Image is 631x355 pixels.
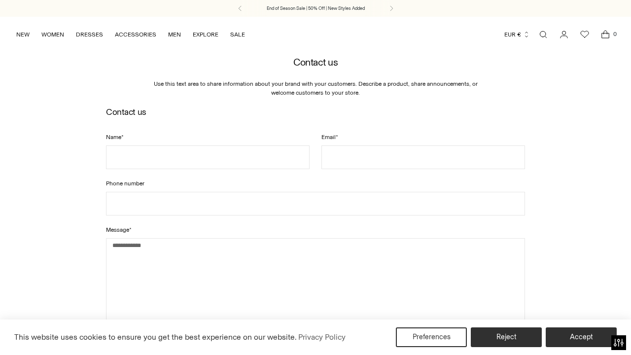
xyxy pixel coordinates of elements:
label: Name [106,133,310,142]
h2: Contact us [143,57,488,68]
a: Wishlist [575,25,595,44]
a: Privacy Policy (opens in a new tab) [297,330,347,345]
a: MEN [168,24,181,45]
label: Email [321,133,525,142]
a: DRESSES [76,24,103,45]
button: Accept [546,327,617,347]
a: NEW [16,24,30,45]
a: End of Season Sale | 50% Off | New Styles Added [267,5,365,12]
a: Open cart modal [596,25,615,44]
label: Phone number [106,179,525,188]
a: WOMEN [41,24,64,45]
a: ACCESSORIES [115,24,156,45]
p: Use this text area to share information about your brand with your customers. Describe a product,... [143,79,488,97]
label: Message [106,225,525,234]
h2: Contact us [106,107,525,116]
button: Reject [471,327,542,347]
a: Open search modal [533,25,553,44]
button: Preferences [396,327,467,347]
a: EXPLORE [193,24,218,45]
a: SIMKHAI [261,25,370,44]
span: This website uses cookies to ensure you get the best experience on our website. [14,332,297,342]
button: EUR € [504,24,530,45]
a: Go to the account page [554,25,574,44]
a: SALE [230,24,245,45]
span: 0 [610,30,619,38]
